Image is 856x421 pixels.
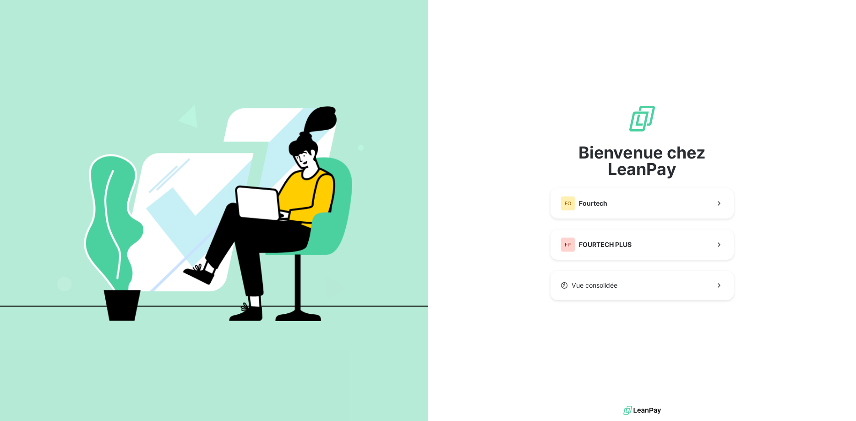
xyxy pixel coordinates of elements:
[551,230,734,260] button: FPFOURTECH PLUS
[623,404,661,417] img: logo
[551,188,734,219] button: FOFourtech
[627,104,657,133] img: logo sigle
[561,196,575,211] div: FO
[572,281,617,290] span: Vue consolidée
[579,199,607,208] span: Fourtech
[579,240,632,249] span: FOURTECH PLUS
[551,144,734,177] span: Bienvenue chez LeanPay
[551,271,734,300] button: Vue consolidée
[561,237,575,252] div: FP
